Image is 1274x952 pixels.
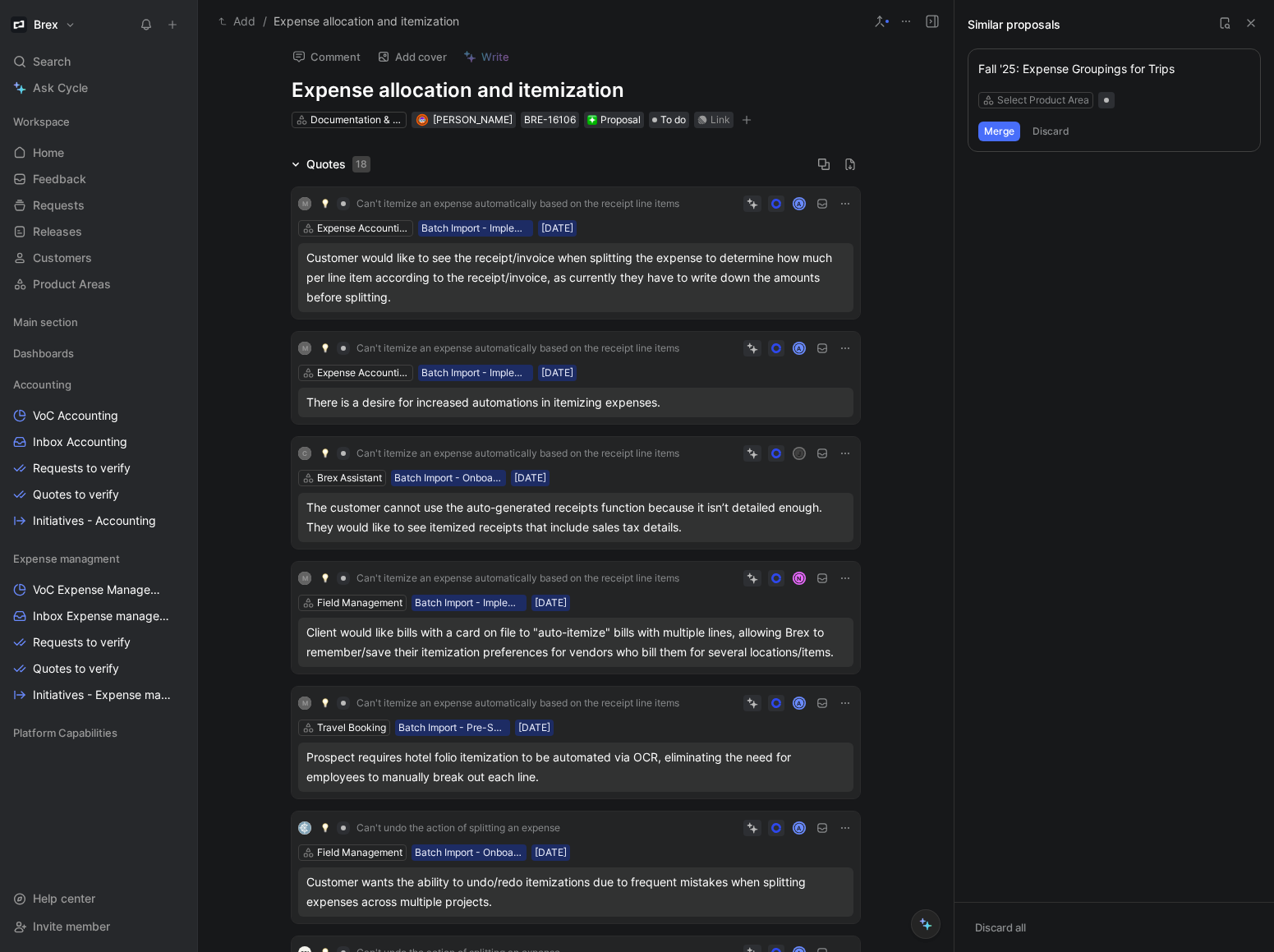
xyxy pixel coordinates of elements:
[481,49,509,64] span: Write
[306,747,845,787] div: Prospect requires hotel folio itemization to be automated via OCR, eliminating the need for emplo...
[168,660,184,677] button: View actions
[7,456,191,481] a: Requests to verify
[394,470,503,486] div: Batch Import - Onboarded Customer
[33,582,168,598] span: VoC Expense Management
[33,78,88,98] span: Ask Cycle
[320,573,330,583] img: 💡
[794,343,805,353] div: A
[315,338,685,358] button: 💡Can't itemize an expense automatically based on the receipt line items
[315,444,685,463] button: 💡Can't itemize an expense automatically based on the receipt line items
[978,59,1250,79] div: Fall '25: Expense Groupings for Trips
[168,582,185,598] button: View actions
[7,310,191,334] div: Main section
[34,17,58,32] h1: Brex
[33,145,64,161] span: Home
[7,577,191,602] a: VoC Expense Management
[298,447,311,460] div: C
[7,482,191,507] a: Quotes to verify
[649,112,689,128] div: To do
[794,822,805,833] div: A
[7,508,191,533] a: Initiatives - Accounting
[33,171,86,187] span: Feedback
[33,460,131,476] span: Requests to verify
[456,45,517,68] button: Write
[7,720,191,745] div: Platform Capabilities
[315,568,685,588] button: 💡Can't itemize an expense automatically based on the receipt line items
[320,343,330,353] img: 💡
[33,891,95,905] span: Help center
[7,272,191,297] a: Product Areas
[298,572,311,585] div: M
[298,342,311,355] div: M
[1027,122,1075,141] button: Discard
[417,115,426,124] img: avatar
[168,460,184,476] button: View actions
[310,112,402,128] div: Documentation & Compliance
[968,916,1033,939] button: Discard all
[33,223,82,240] span: Releases
[541,365,573,381] div: [DATE]
[13,376,71,393] span: Accounting
[352,156,370,172] div: 18
[7,914,191,939] div: Invite member
[7,604,191,628] a: Inbox Expense management
[33,250,92,266] span: Customers
[524,112,576,128] div: BRE-16106
[317,720,386,736] div: Travel Booking
[518,720,550,736] div: [DATE]
[7,49,191,74] div: Search
[33,919,110,933] span: Invite member
[370,45,454,68] button: Add cover
[274,11,459,31] span: Expense allocation and itemization
[285,154,377,174] div: Quotes18
[997,92,1089,108] div: Select Product Area
[317,365,409,381] div: Expense Accounting
[306,623,845,662] div: Client would like bills with a card on file to "auto-itemize" bills with multiple lines, allowing...
[356,197,679,210] span: Can't itemize an expense automatically based on the receipt line items
[306,393,845,412] div: There is a desire for increased automations in itemizing expenses.
[356,572,679,585] span: Can't itemize an expense automatically based on the receipt line items
[13,550,120,567] span: Expense managment
[356,447,679,460] span: Can't itemize an expense automatically based on the receipt line items
[415,844,523,861] div: Batch Import - Onboarded Customer
[514,470,546,486] div: [DATE]
[968,15,1060,34] div: Similar proposals
[306,248,845,307] div: Customer would like to see the receipt/invoice when splitting the expense to determine how much p...
[317,595,402,611] div: Field Management
[7,403,191,428] a: VoC Accounting
[7,193,191,218] a: Requests
[298,197,311,210] div: M
[33,634,131,651] span: Requests to verify
[168,634,184,651] button: View actions
[13,724,117,741] span: Platform Capabilities
[298,821,311,835] img: logo
[978,122,1020,141] button: Merge
[168,434,184,450] button: View actions
[33,513,156,529] span: Initiatives - Accounting
[7,140,191,165] a: Home
[263,11,267,31] span: /
[794,697,805,708] div: A
[7,630,191,655] a: Requests to verify
[541,220,573,237] div: [DATE]
[33,486,119,503] span: Quotes to verify
[356,342,679,355] span: Can't itemize an expense automatically based on the receipt line items
[711,112,730,128] div: Link
[33,197,85,214] span: Requests
[306,154,370,174] div: Quotes
[317,470,382,486] div: Brex Assistant
[7,341,191,370] div: Dashboards
[33,608,169,624] span: Inbox Expense management
[298,697,311,710] div: M
[535,595,567,611] div: [DATE]
[33,276,111,292] span: Product Areas
[535,844,567,861] div: [DATE]
[398,720,507,736] div: Batch Import - Pre-Sales
[214,11,260,31] button: Add
[794,573,805,583] div: N
[587,115,597,125] img: ❇️
[320,698,330,708] img: 💡
[7,372,191,533] div: AccountingVoC AccountingInbox AccountingRequests to verifyQuotes to verifyInitiatives - Accounting
[587,112,641,128] div: Proposal
[7,546,191,707] div: Expense managmentVoC Expense ManagementInbox Expense managementRequests to verifyQuotes to verify...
